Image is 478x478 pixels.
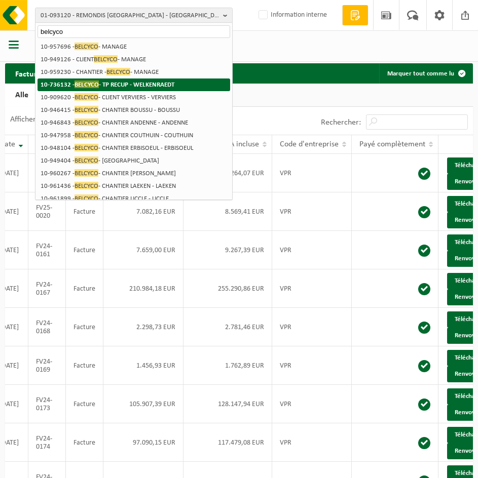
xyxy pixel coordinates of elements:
li: 10-961436 - - CHANTIER LAEKEN - LAEKEN [38,180,230,192]
span: BELCYCO [75,156,98,164]
td: VPR [272,231,352,269]
h2: Factures [5,63,54,83]
span: BELCYCO [75,93,98,101]
span: BELCYCO [75,43,98,50]
td: VPR [272,308,352,346]
span: Payé complètement [359,140,425,148]
input: Chercher des succursales liées [38,25,230,38]
li: 10-909620 - - CLIENT VERVIERS - VERVIERS [38,91,230,104]
td: FV24-0169 [28,346,66,385]
td: 117.479,08 EUR [183,423,272,462]
td: Facture [66,385,103,423]
td: Facture [66,269,103,308]
li: 10-957696 - - MANAGE [38,41,230,53]
td: VPR [272,269,352,308]
li: 10-960267 - - CHANTIER [PERSON_NAME] [38,167,230,180]
li: 10-946415 - - CHANTIER BOUSSU - BOUSSU [38,104,230,116]
span: BELCYCO [75,182,98,189]
td: 7.659,00 EUR [103,231,183,269]
td: VPR [272,192,352,231]
span: BELCYCO [94,55,118,63]
label: Afficher éléments [10,115,94,124]
td: 8.569,41 EUR [183,192,272,231]
li: 10-947958 - - CHANTIER COUTHUIN - COUTHUIN [38,129,230,142]
td: 128.147,94 EUR [183,385,272,423]
td: 210.984,18 EUR [103,269,183,308]
span: BELCYCO [75,194,98,202]
td: FV24-0167 [28,269,66,308]
span: 01-093120 - REMONDIS [GEOGRAPHIC_DATA] - [GEOGRAPHIC_DATA] [41,8,219,23]
td: FV25-0020 [28,192,66,231]
span: BELCYCO [75,106,98,113]
td: VPR [272,154,352,192]
td: 9.267,39 EUR [183,231,272,269]
td: 1.762,89 EUR [183,346,272,385]
td: Facture [66,231,103,269]
button: Marquer tout comme lu [379,63,472,84]
td: 2.298,73 EUR [103,308,183,346]
td: 7.082,16 EUR [103,192,183,231]
td: Facture [66,308,103,346]
span: Code d'entreprise [280,140,339,148]
span: BELCYCO [75,118,98,126]
td: 1.456,93 EUR [103,346,183,385]
td: 255.290,86 EUR [183,269,272,308]
td: 105.907,39 EUR [103,385,183,423]
td: FV24-0168 [28,308,66,346]
li: 10-946843 - - CHANTIER ANDENNE - ANDENNE [38,116,230,129]
span: BELCYCO [75,169,98,177]
strong: 10-736132 - - TP RECUP - WELKENRAEDT [41,81,174,88]
li: 10-949404 - - [GEOGRAPHIC_DATA] [38,154,230,167]
td: Facture [66,192,103,231]
td: Facture [66,346,103,385]
td: FV24-0161 [28,231,66,269]
label: Information interne [256,8,327,23]
td: VPR [272,385,352,423]
td: Facture [66,423,103,462]
span: BELCYCO [75,144,98,151]
td: VPR [272,346,352,385]
button: 01-093120 - REMONDIS [GEOGRAPHIC_DATA] - [GEOGRAPHIC_DATA] [35,8,233,23]
td: FV24-0173 [28,385,66,423]
li: 10-949126 - CLIENT - MANAGE [38,53,230,66]
li: 10-961899 - - CHANTIER UCCLE - UCCLE [38,192,230,205]
td: 2.781,46 EUR [183,308,272,346]
span: BELCYCO [75,131,98,139]
label: Rechercher: [321,118,361,127]
li: 10-948104 - - CHANTIER ERBISOEUL - ERBISOEUL [38,142,230,154]
span: BELCYCO [106,68,130,75]
td: FV24-0174 [28,423,66,462]
td: VPR [272,423,352,462]
a: Alle [5,84,39,107]
td: 97.090,15 EUR [103,423,183,462]
td: FV25-0021 [28,154,66,192]
li: 10-959230 - CHANTIER - - MANAGE [38,66,230,78]
span: BELCYCO [75,81,99,88]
